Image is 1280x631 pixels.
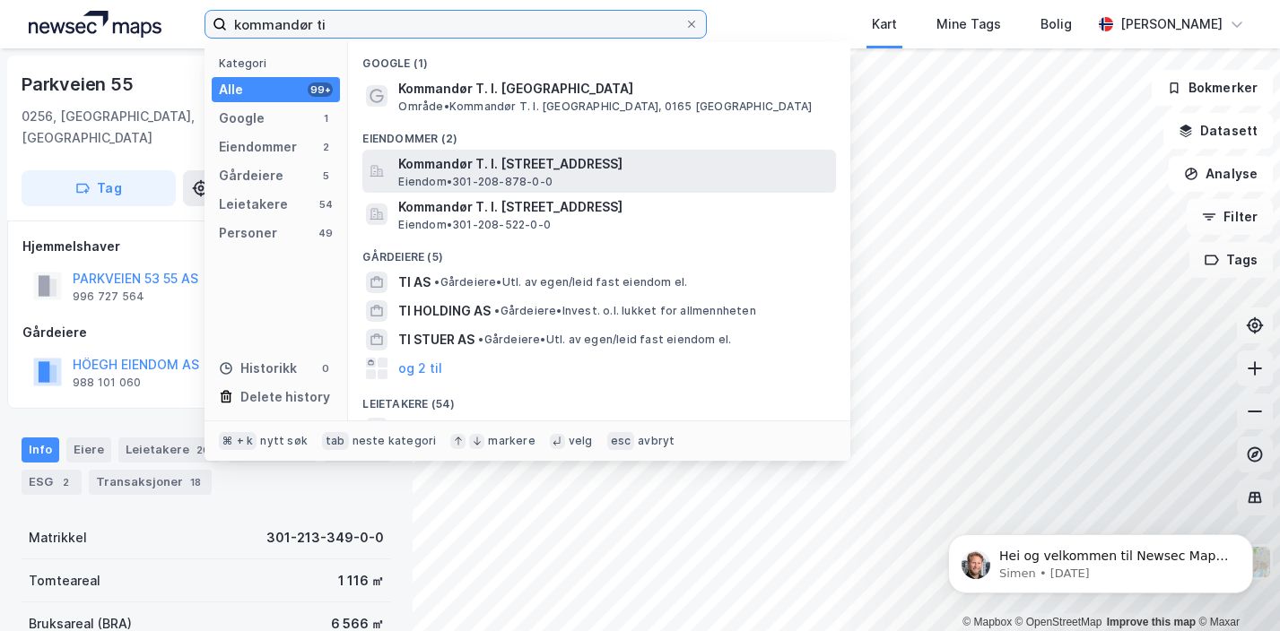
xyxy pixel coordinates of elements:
[478,333,731,347] span: Gårdeiere • Utl. av egen/leid fast eiendom el.
[219,222,277,244] div: Personer
[227,11,684,38] input: Søk på adresse, matrikkel, gårdeiere, leietakere eller personer
[66,437,111,462] div: Eiere
[29,570,100,592] div: Tomteareal
[398,272,431,293] span: TI AS
[921,497,1280,622] iframe: Intercom notifications message
[219,358,297,379] div: Historikk
[187,473,205,491] div: 18
[398,78,829,99] span: Kommandør T. I. [GEOGRAPHIC_DATA]
[434,275,440,289] span: •
[1163,113,1273,149] button: Datasett
[398,329,475,350] span: TI STUER AS
[318,361,333,376] div: 0
[260,434,308,448] div: nytt søk
[338,570,384,592] div: 1 116 ㎡
[1152,70,1273,106] button: Bokmerker
[219,108,265,129] div: Google
[308,82,333,97] div: 99+
[318,111,333,125] div: 1
[398,175,553,189] span: Eiendom • 301-208-878-0-0
[22,470,82,495] div: ESG
[73,290,144,304] div: 996 727 564
[1015,616,1102,628] a: OpenStreetMap
[607,432,635,450] div: esc
[398,218,551,232] span: Eiendom • 301-208-522-0-0
[353,434,437,448] div: neste kategori
[219,194,288,215] div: Leietakere
[22,322,390,343] div: Gårdeiere
[266,527,384,549] div: 301-213-349-0-0
[29,527,87,549] div: Matrikkel
[1120,13,1223,35] div: [PERSON_NAME]
[22,70,137,99] div: Parkveien 55
[348,42,850,74] div: Google (1)
[219,136,297,158] div: Eiendommer
[193,441,213,459] div: 20
[478,333,483,346] span: •
[434,275,687,290] span: Gårdeiere • Utl. av egen/leid fast eiendom el.
[57,473,74,491] div: 2
[29,11,161,38] img: logo.a4113a55bc3d86da70a041830d287a7e.svg
[22,437,59,462] div: Info
[219,432,257,450] div: ⌘ + k
[1041,13,1072,35] div: Bolig
[398,153,829,175] span: Kommandør T. I. [STREET_ADDRESS]
[398,358,442,379] button: og 2 til
[398,419,495,440] span: KOMMANDO AS
[494,304,500,317] span: •
[318,140,333,154] div: 2
[219,56,340,70] div: Kategori
[494,304,755,318] span: Gårdeiere • Invest. o.l. lukket for allmennheten
[936,13,1001,35] div: Mine Tags
[240,386,330,408] div: Delete history
[1187,199,1273,235] button: Filter
[318,197,333,212] div: 54
[22,170,176,206] button: Tag
[318,169,333,183] div: 5
[398,196,829,218] span: Kommandør T. I. [STREET_ADDRESS]
[22,236,390,257] div: Hjemmelshaver
[1107,616,1196,628] a: Improve this map
[638,434,675,448] div: avbryt
[219,165,283,186] div: Gårdeiere
[398,99,812,114] span: Område • Kommandør T. I. [GEOGRAPHIC_DATA], 0165 [GEOGRAPHIC_DATA]
[962,616,1012,628] a: Mapbox
[118,437,221,462] div: Leietakere
[1169,156,1273,192] button: Analyse
[569,434,593,448] div: velg
[219,79,243,100] div: Alle
[318,226,333,240] div: 49
[73,376,141,390] div: 988 101 060
[348,236,850,268] div: Gårdeiere (5)
[872,13,897,35] div: Kart
[488,434,535,448] div: markere
[322,432,349,450] div: tab
[89,470,212,495] div: Transaksjoner
[348,117,850,150] div: Eiendommer (2)
[1189,242,1273,278] button: Tags
[398,300,491,322] span: TI HOLDING AS
[22,106,248,149] div: 0256, [GEOGRAPHIC_DATA], [GEOGRAPHIC_DATA]
[348,383,850,415] div: Leietakere (54)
